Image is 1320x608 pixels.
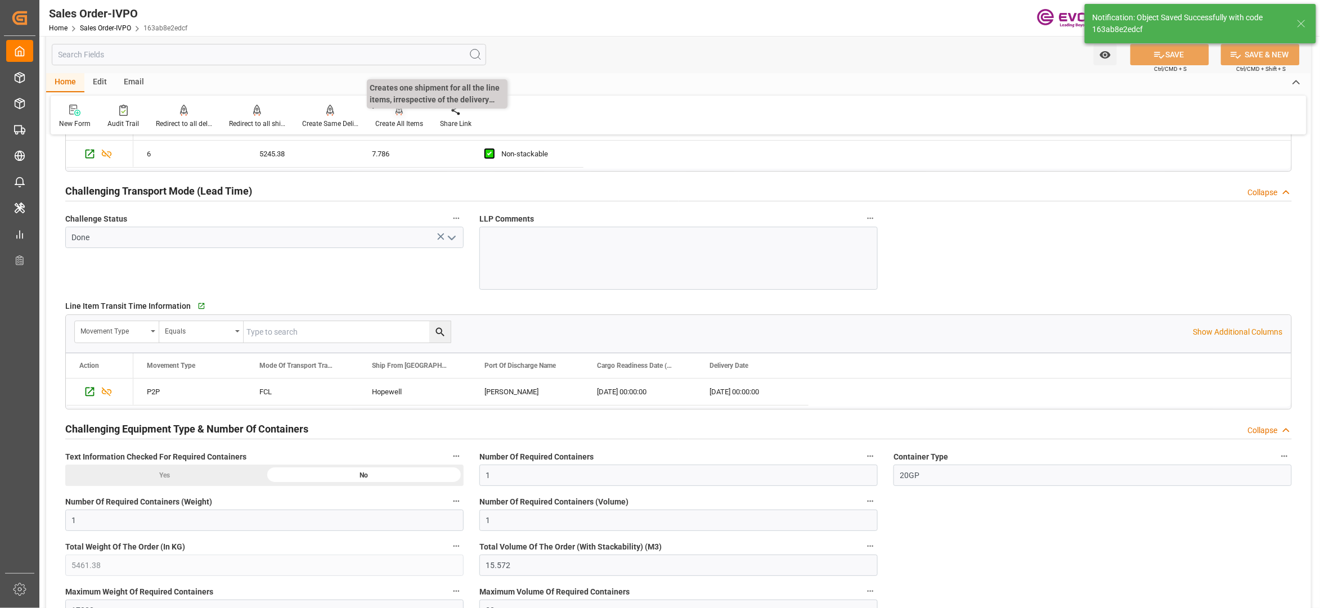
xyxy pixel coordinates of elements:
div: 6 [133,141,246,167]
button: Maximum Weight Of Required Containers [449,584,464,598]
div: FCL [246,379,358,405]
a: Home [49,24,68,32]
button: Container Type [1277,449,1292,463]
button: open menu [443,229,460,246]
p: Creates one shipment for all the line items, irrespective of the delivery date. [367,79,508,109]
div: 5245.38 [246,141,358,167]
div: Movement Type [80,323,147,336]
div: Press SPACE to select this row. [133,379,809,406]
div: No [264,465,464,486]
span: Ship From [GEOGRAPHIC_DATA] [372,362,447,370]
span: Maximum Weight Of Required Containers [65,586,213,598]
span: Cargo Readiness Date (Shipping Date) [597,362,672,370]
div: Hopewell [358,379,471,405]
div: New Form [59,119,91,129]
div: Redirect to all deliveries [156,119,212,129]
span: Total Weight Of The Order (In KG) [65,541,185,553]
span: Mode Of Transport Translation [259,362,335,370]
h2: Challenging Equipment Type & Number Of Containers [65,421,308,436]
button: Number Of Required Containers [863,449,878,463]
div: [DATE] 00:00:00 [583,379,696,405]
div: Create All Items [375,119,423,129]
button: SAVE [1130,44,1209,65]
button: open menu [159,321,244,343]
span: Line Item Transit Time Information [65,300,191,312]
div: P2P [133,379,246,405]
div: Non-stackable [501,141,570,167]
button: Total Weight Of The Order (In KG) [449,539,464,553]
button: Maximum Volume Of Required Containers [863,584,878,598]
button: LLP Comments [863,211,878,226]
span: Port Of Discharge Name [484,362,556,370]
div: [DATE] 00:00:00 [696,379,809,405]
input: Search Fields [52,44,486,65]
div: Edit [84,73,115,92]
div: Press SPACE to select this row. [66,141,133,168]
div: Sales Order-IVPO [49,5,187,22]
div: Collapse [1248,187,1278,199]
img: Evonik-brand-mark-Deep-Purple-RGB.jpeg_1700498283.jpeg [1037,8,1110,28]
span: Delivery Date [710,362,748,370]
span: Number Of Required Containers (Volume) [479,496,628,508]
div: Press SPACE to select this row. [133,141,583,168]
button: Total Volume Of The Order (With Stackability) (M3) [863,539,878,553]
button: Number Of Required Containers (Weight) [449,494,464,508]
div: 7.786 [358,141,471,167]
button: open menu [75,321,159,343]
h2: Challenging Transport Mode (Lead Time) [65,183,252,199]
div: [PERSON_NAME] [471,379,583,405]
div: Equals [165,323,231,336]
div: Home [46,73,84,92]
div: Press SPACE to select this row. [66,379,133,406]
span: Challenge Status [65,213,127,225]
span: LLP Comments [479,213,534,225]
span: Container Type [894,451,948,463]
a: Sales Order-IVPO [80,24,131,32]
div: Email [115,73,152,92]
div: Audit Trail [107,119,139,129]
span: Total Volume Of The Order (With Stackability) (M3) [479,541,662,553]
span: Movement Type [147,362,195,370]
div: Share Link [440,119,472,129]
div: Notification: Object Saved Successfully with code 163ab8e2edcf [1093,12,1286,35]
span: Text Information Checked For Required Containers [65,451,246,463]
div: Redirect to all shipments [229,119,285,129]
span: Ctrl/CMD + S [1155,65,1187,73]
button: SAVE & NEW [1221,44,1300,65]
span: Number Of Required Containers (Weight) [65,496,212,508]
div: Yes [65,465,264,486]
p: Show Additional Columns [1193,326,1283,338]
span: Maximum Volume Of Required Containers [479,586,630,598]
button: open menu [1094,44,1117,65]
button: search button [429,321,451,343]
div: Collapse [1248,425,1278,436]
button: Number Of Required Containers (Volume) [863,494,878,508]
span: Ctrl/CMD + Shift + S [1237,65,1286,73]
button: Challenge Status [449,211,464,226]
span: Number Of Required Containers [479,451,594,463]
input: Type to search [244,321,451,343]
div: Action [79,362,99,370]
button: Text Information Checked For Required Containers [449,449,464,463]
div: Create Same Delivery Date [302,119,358,129]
